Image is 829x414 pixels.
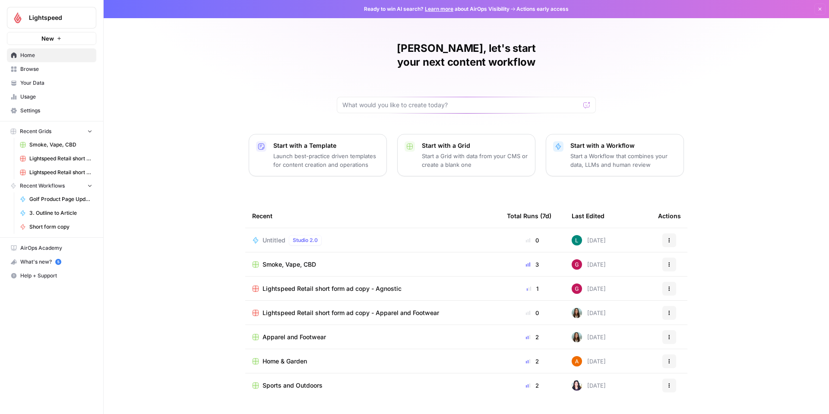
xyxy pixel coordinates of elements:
a: Sports and Outdoors [252,381,493,390]
a: 5 [55,259,61,265]
span: Lightspeed Retail short form ad copy - Apparel and Footwear [263,309,439,317]
text: 5 [57,260,59,264]
span: Lightspeed Retail short form ad copy - Agnostic [263,284,402,293]
a: Learn more [425,6,453,12]
input: What would you like to create today? [342,101,580,109]
p: Launch best-practice driven templates for content creation and operations [273,152,380,169]
h1: [PERSON_NAME], let's start your next content workflow [337,41,596,69]
span: Smoke, Vape, CBD [29,141,92,149]
span: Lightspeed Retail short form ad copy - Apparel and Footwear [29,169,92,176]
div: Total Runs (7d) [507,204,551,228]
div: Actions [658,204,681,228]
span: Short form copy [29,223,92,231]
span: New [41,34,54,43]
button: Recent Grids [7,125,96,138]
span: Home & Garden [263,357,307,366]
a: Lightspeed Retail short form ad copy - Agnostic [252,284,493,293]
button: Start with a GridStart a Grid with data from your CMS or create a blank one [397,134,535,176]
span: Recent Workflows [20,182,65,190]
a: Home [7,48,96,62]
span: Lightspeed [29,13,81,22]
span: Help + Support [20,272,92,280]
div: 3 [507,260,558,269]
span: Your Data [20,79,92,87]
div: 0 [507,309,558,317]
span: Browse [20,65,92,73]
span: Studio 2.0 [293,236,318,244]
img: ca8uqh5btqcs3q7aizhnokptzm0x [572,259,582,270]
a: Browse [7,62,96,76]
button: Start with a WorkflowStart a Workflow that combines your data, LLMs and human review [546,134,684,176]
span: Settings [20,107,92,115]
a: Lightspeed Retail short form ad copy - Apparel and Footwear [252,309,493,317]
a: Settings [7,104,96,118]
div: 2 [507,357,558,366]
div: Last Edited [572,204,604,228]
div: [DATE] [572,308,606,318]
span: Golf Product Page Update [29,195,92,203]
a: Usage [7,90,96,104]
a: Short form copy [16,220,96,234]
div: [DATE] [572,332,606,342]
span: Lightspeed Retail short form ad copy - Agnostic [29,155,92,162]
div: [DATE] [572,356,606,366]
span: Actions early access [516,5,569,13]
span: AirOps Academy [20,244,92,252]
a: Lightspeed Retail short form ad copy - Apparel and Footwear [16,166,96,179]
img: 6c0mqo3yg1s9t43vyshj80cpl9tb [572,332,582,342]
span: Untitled [263,236,285,245]
span: Recent Grids [20,127,51,135]
div: Recent [252,204,493,228]
div: What's new? [7,255,96,268]
span: 3. Outline to Article [29,209,92,217]
div: [DATE] [572,283,606,294]
a: Smoke, Vape, CBD [252,260,493,269]
a: Your Data [7,76,96,90]
img: wdke7mwtj0nxznpffym0k1wpceu2 [572,380,582,391]
p: Start a Grid with data from your CMS or create a blank one [422,152,528,169]
p: Start with a Grid [422,141,528,150]
button: What's new? 5 [7,255,96,269]
a: Apparel and Footwear [252,333,493,341]
a: 3. Outline to Article [16,206,96,220]
button: Start with a TemplateLaunch best-practice driven templates for content creation and operations [249,134,387,176]
a: AirOps Academy [7,241,96,255]
div: [DATE] [572,235,606,245]
a: Golf Product Page Update [16,192,96,206]
img: n7ufqqrt5jcwspw4pce0myp7nhj2 [572,356,582,366]
button: New [7,32,96,45]
button: Recent Workflows [7,179,96,192]
a: Home & Garden [252,357,493,366]
a: Smoke, Vape, CBD [16,138,96,152]
span: Ready to win AI search? about AirOps Visibility [364,5,509,13]
div: [DATE] [572,380,606,391]
div: [DATE] [572,259,606,270]
p: Start a Workflow that combines your data, LLMs and human review [570,152,677,169]
span: Home [20,51,92,59]
div: 2 [507,333,558,341]
button: Workspace: Lightspeed [7,7,96,29]
img: ca8uqh5btqcs3q7aizhnokptzm0x [572,283,582,294]
p: Start with a Template [273,141,380,150]
p: Start with a Workflow [570,141,677,150]
span: Smoke, Vape, CBD [263,260,316,269]
div: 1 [507,284,558,293]
button: Help + Support [7,269,96,283]
span: Apparel and Footwear [263,333,326,341]
a: Lightspeed Retail short form ad copy - Agnostic [16,152,96,166]
img: 6c0mqo3yg1s9t43vyshj80cpl9tb [572,308,582,318]
img: kyw61p6127wv3z0ejzwmwdf0nglq [572,235,582,245]
span: Usage [20,93,92,101]
a: UntitledStudio 2.0 [252,235,493,245]
img: Lightspeed Logo [10,10,25,25]
div: 2 [507,381,558,390]
span: Sports and Outdoors [263,381,323,390]
div: 0 [507,236,558,245]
